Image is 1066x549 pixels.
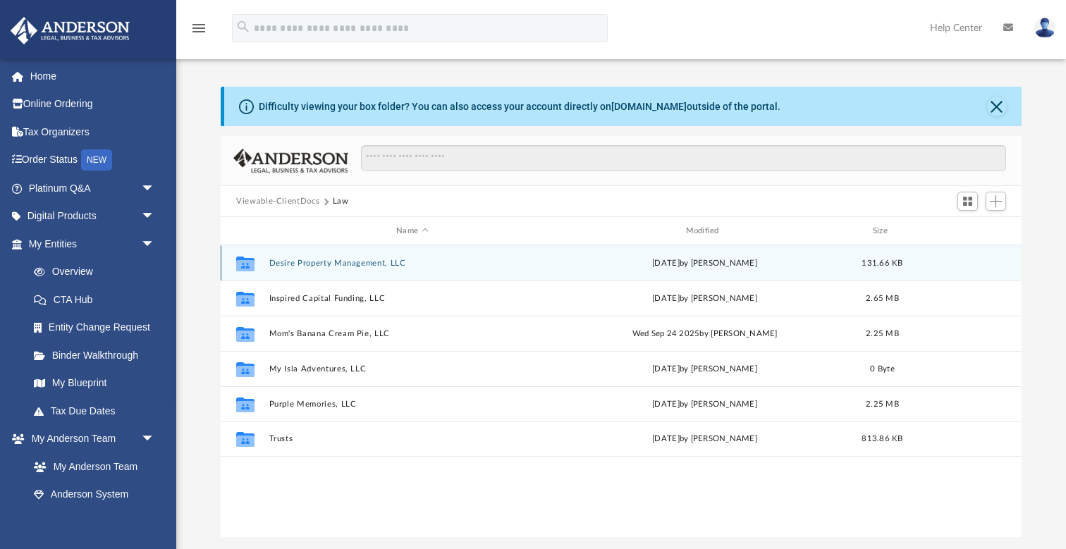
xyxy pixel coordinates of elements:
[141,174,169,203] span: arrow_drop_down
[141,202,169,231] span: arrow_drop_down
[10,90,176,118] a: Online Ordering
[269,364,556,374] button: My Isla Adventures, LLC
[141,425,169,454] span: arrow_drop_down
[561,225,848,238] div: Modified
[20,341,176,369] a: Binder Walkthrough
[269,259,556,268] button: Desire Property Management, LLC
[562,363,848,376] div: by [PERSON_NAME]
[10,118,176,146] a: Tax Organizers
[269,294,556,303] button: Inspired Capital Funding, LLC
[866,295,899,302] span: 2.65 MB
[81,149,112,171] div: NEW
[10,146,176,175] a: Order StatusNEW
[10,62,176,90] a: Home
[20,258,176,286] a: Overview
[20,314,176,342] a: Entity Change Request
[854,225,911,238] div: Size
[236,195,319,208] button: Viewable-ClientDocs
[652,365,680,373] span: [DATE]
[259,99,780,114] div: Difficulty viewing your box folder? You can also access your account directly on outside of the p...
[987,97,1007,116] button: Close
[562,398,848,411] div: [DATE] by [PERSON_NAME]
[866,330,899,338] span: 2.25 MB
[862,435,902,443] span: 813.86 KB
[10,174,176,202] a: Platinum Q&Aarrow_drop_down
[652,259,680,267] span: [DATE]
[10,425,169,453] a: My Anderson Teamarrow_drop_down
[20,397,176,425] a: Tax Due Dates
[20,369,169,397] a: My Blueprint
[1034,18,1055,38] img: User Pic
[866,400,899,408] span: 2.25 MB
[221,245,1022,538] div: grid
[562,328,848,340] div: Wed Sep 24 2025 by [PERSON_NAME]
[269,329,556,338] button: Mom's Banana Cream Pie, LLC
[20,452,162,481] a: My Anderson Team
[611,101,687,112] a: [DOMAIN_NAME]
[269,225,556,238] div: Name
[190,27,207,37] a: menu
[10,202,176,230] a: Digital Productsarrow_drop_down
[6,17,134,44] img: Anderson Advisors Platinum Portal
[141,230,169,259] span: arrow_drop_down
[20,285,176,314] a: CTA Hub
[227,225,262,238] div: id
[269,400,556,409] button: Purple Memories, LLC
[10,230,176,258] a: My Entitiesarrow_drop_down
[190,20,207,37] i: menu
[917,225,1015,238] div: id
[986,192,1007,211] button: Add
[333,195,349,208] button: Law
[862,259,902,267] span: 131.66 KB
[870,365,895,373] span: 0 Byte
[361,145,1006,172] input: Search files and folders
[269,434,556,443] button: Trusts
[562,257,848,270] div: by [PERSON_NAME]
[562,292,848,305] div: [DATE] by [PERSON_NAME]
[20,481,169,509] a: Anderson System
[562,433,848,445] div: [DATE] by [PERSON_NAME]
[957,192,979,211] button: Switch to Grid View
[235,19,251,35] i: search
